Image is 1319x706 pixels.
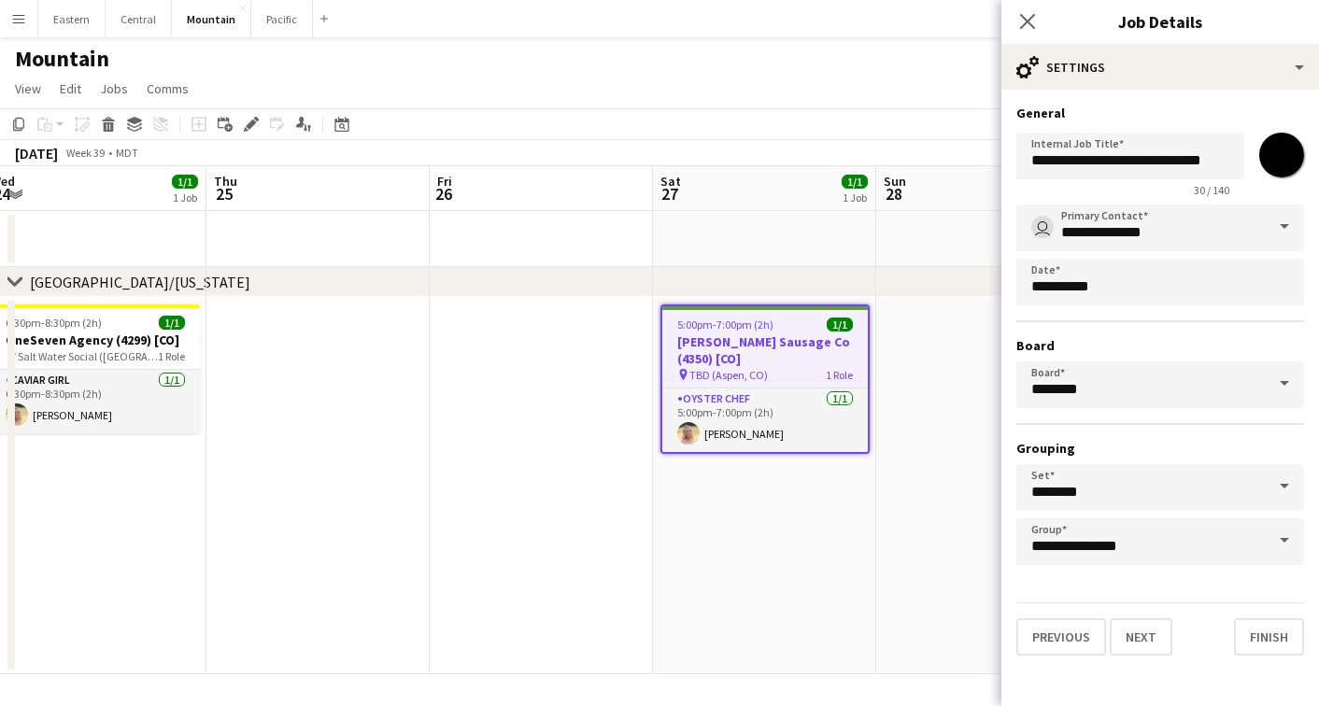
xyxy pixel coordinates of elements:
[7,77,49,101] a: View
[60,80,81,97] span: Edit
[116,146,138,160] div: MDT
[1110,618,1172,656] button: Next
[660,173,681,190] span: Sat
[172,175,198,189] span: 1/1
[52,77,89,101] a: Edit
[1016,337,1304,354] h3: Board
[843,191,867,205] div: 1 Job
[158,349,185,363] span: 1 Role
[1016,440,1304,457] h3: Grouping
[15,144,58,162] div: [DATE]
[884,173,906,190] span: Sun
[38,1,106,37] button: Eastern
[6,316,102,330] span: 6:30pm-8:30pm (2h)
[881,183,906,205] span: 28
[251,1,313,37] button: Pacific
[15,45,109,73] h1: Mountain
[172,1,251,37] button: Mountain
[106,1,172,37] button: Central
[842,175,868,189] span: 1/1
[662,333,868,367] h3: [PERSON_NAME] Sausage Co (4350) [CO]
[100,80,128,97] span: Jobs
[15,80,41,97] span: View
[214,173,237,190] span: Thu
[139,77,196,101] a: Comms
[689,368,768,382] span: TBD (Aspen, CO)
[18,349,158,363] span: Salt Water Social ([GEOGRAPHIC_DATA], [GEOGRAPHIC_DATA])
[658,183,681,205] span: 27
[62,146,108,160] span: Week 39
[662,388,868,452] app-card-role: Oyster Chef1/15:00pm-7:00pm (2h)[PERSON_NAME]
[159,316,185,330] span: 1/1
[1016,618,1106,656] button: Previous
[1001,9,1319,34] h3: Job Details
[827,318,853,332] span: 1/1
[211,183,237,205] span: 25
[1016,105,1304,121] h3: General
[173,191,197,205] div: 1 Job
[1234,618,1304,656] button: Finish
[437,173,452,190] span: Fri
[1001,45,1319,90] div: Settings
[147,80,189,97] span: Comms
[92,77,135,101] a: Jobs
[677,318,773,332] span: 5:00pm-7:00pm (2h)
[660,304,870,454] app-job-card: 5:00pm-7:00pm (2h)1/1[PERSON_NAME] Sausage Co (4350) [CO] TBD (Aspen, CO)1 RoleOyster Chef1/15:00...
[434,183,452,205] span: 26
[826,368,853,382] span: 1 Role
[30,273,250,291] div: [GEOGRAPHIC_DATA]/[US_STATE]
[1179,183,1244,197] span: 30 / 140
